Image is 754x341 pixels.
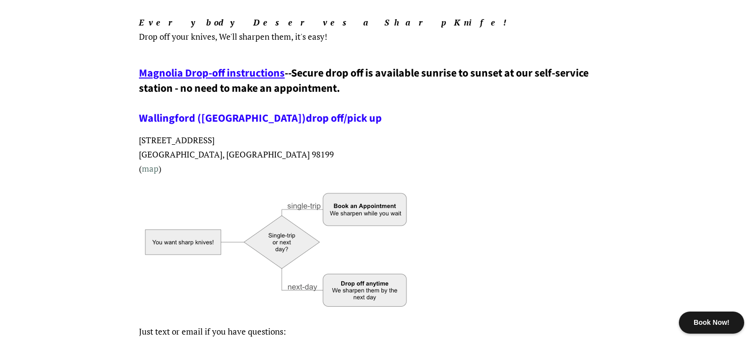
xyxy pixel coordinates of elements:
a: Wallingford ([GEOGRAPHIC_DATA]) [139,110,306,126]
a: map [142,163,159,174]
span: Drop off your knives [139,31,215,42]
span: Secure drop off is available sunrise to sunset at our self-service station - no need to make an a... [139,65,589,126]
div: Book Now! [679,312,744,334]
span: -- [285,65,291,81]
a: drop off/pick up [306,110,382,126]
a: Magnolia Drop-off instructions [139,65,285,81]
p: , We'll sharpen them, it's easy! [139,16,615,44]
em: Everybody Deserves a Sharp Knife! [139,17,515,28]
span: [STREET_ADDRESS] [GEOGRAPHIC_DATA], [GEOGRAPHIC_DATA] 98199 ( ) [139,134,334,174]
